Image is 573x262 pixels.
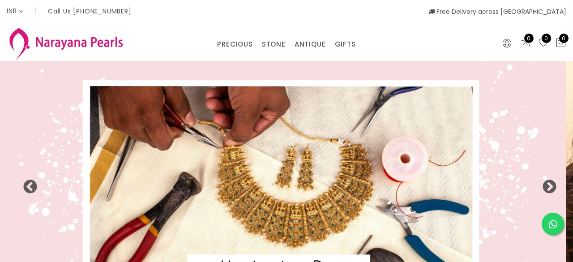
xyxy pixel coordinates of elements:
span: 0 [559,34,569,43]
button: Previous [22,180,31,189]
span: Free Delivery across [GEOGRAPHIC_DATA] [428,7,566,16]
a: GIFTS [335,38,356,51]
p: Call Us [PHONE_NUMBER] [48,8,132,14]
a: PRECIOUS [217,38,252,51]
a: STONE [262,38,286,51]
span: 0 [524,34,534,43]
button: Next [542,180,551,189]
a: 0 [538,38,549,49]
a: ANTIQUE [295,38,326,51]
a: 0 [521,38,531,49]
span: 0 [542,34,551,43]
button: 0 [556,38,566,49]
